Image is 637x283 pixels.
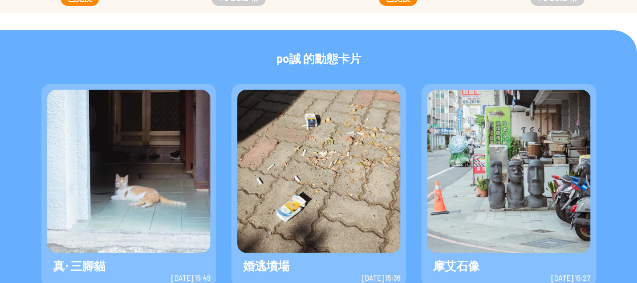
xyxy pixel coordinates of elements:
img: Visruth.jpg not found [427,90,590,253]
span: 真‧ 三腳貓 [47,253,111,278]
span: [DATE] 15:36 [362,274,400,282]
span: 摩艾石像 [427,253,485,278]
span: 婚逃墳場 [237,253,295,278]
span: [DATE] 15:27 [551,274,590,282]
span: [DATE] 15:49 [171,274,210,282]
img: Visruth.jpg not found [47,90,210,253]
img: Visruth.jpg not found [237,90,400,253]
